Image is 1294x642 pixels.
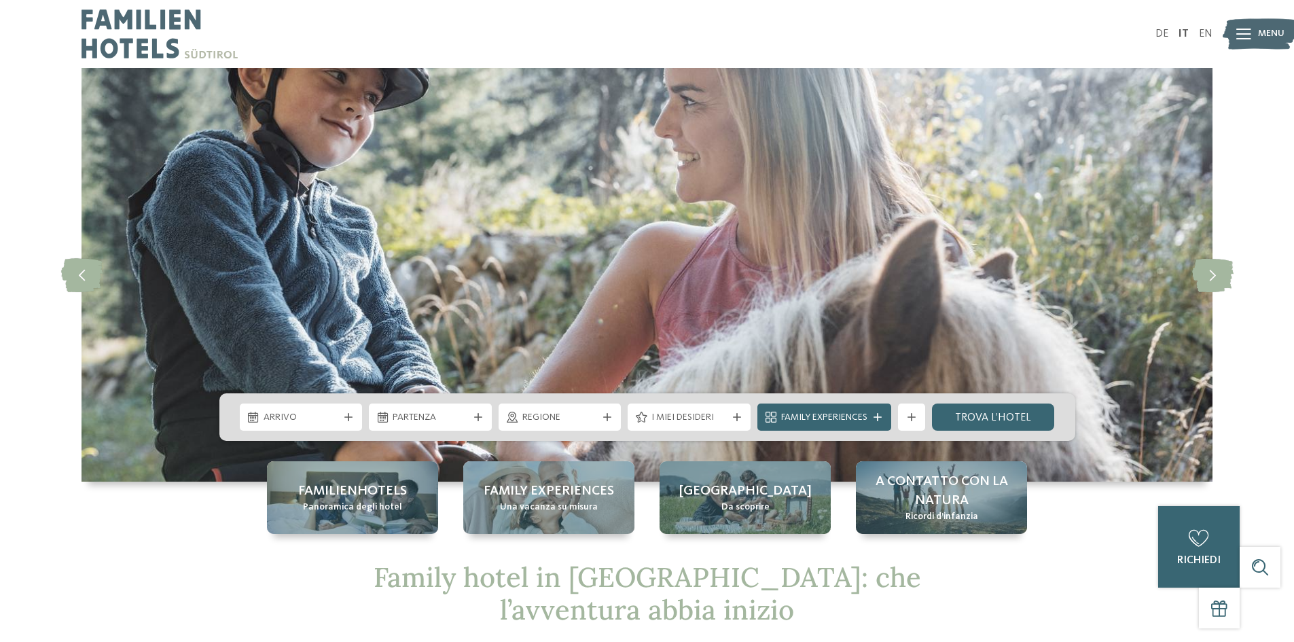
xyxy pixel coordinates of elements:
[781,411,867,425] span: Family Experiences
[522,411,598,425] span: Regione
[484,482,614,501] span: Family experiences
[856,461,1027,534] a: Family hotel in Trentino Alto Adige: la vacanza ideale per grandi e piccini A contatto con la nat...
[721,501,770,514] span: Da scoprire
[1158,506,1240,588] a: richiedi
[393,411,468,425] span: Partenza
[374,560,921,627] span: Family hotel in [GEOGRAPHIC_DATA]: che l’avventura abbia inizio
[679,482,812,501] span: [GEOGRAPHIC_DATA]
[651,411,727,425] span: I miei desideri
[1199,29,1212,39] a: EN
[298,482,407,501] span: Familienhotels
[660,461,831,534] a: Family hotel in Trentino Alto Adige: la vacanza ideale per grandi e piccini [GEOGRAPHIC_DATA] Da ...
[82,68,1212,482] img: Family hotel in Trentino Alto Adige: la vacanza ideale per grandi e piccini
[932,404,1055,431] a: trova l’hotel
[267,461,438,534] a: Family hotel in Trentino Alto Adige: la vacanza ideale per grandi e piccini Familienhotels Panora...
[905,510,978,524] span: Ricordi d’infanzia
[1177,555,1221,566] span: richiedi
[1258,27,1284,41] span: Menu
[1155,29,1168,39] a: DE
[1179,29,1189,39] a: IT
[463,461,634,534] a: Family hotel in Trentino Alto Adige: la vacanza ideale per grandi e piccini Family experiences Un...
[500,501,598,514] span: Una vacanza su misura
[303,501,402,514] span: Panoramica degli hotel
[264,411,339,425] span: Arrivo
[869,472,1013,510] span: A contatto con la natura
